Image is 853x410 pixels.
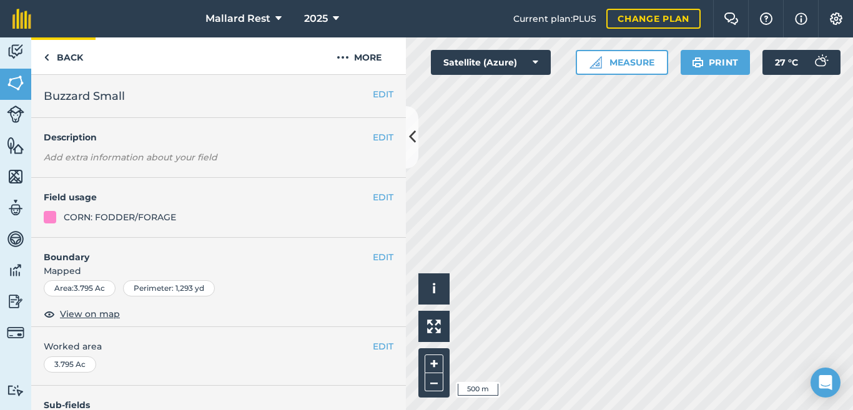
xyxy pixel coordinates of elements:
[44,356,96,373] div: 3.795 Ac
[692,55,704,70] img: svg+xml;base64,PHN2ZyB4bWxucz0iaHR0cDovL3d3dy53My5vcmcvMjAwMC9zdmciIHdpZHRoPSIxOSIgaGVpZ2h0PSIyNC...
[418,273,450,305] button: i
[373,250,393,264] button: EDIT
[425,373,443,391] button: –
[31,238,373,264] h4: Boundary
[373,130,393,144] button: EDIT
[795,11,807,26] img: svg+xml;base64,PHN2ZyB4bWxucz0iaHR0cDovL3d3dy53My5vcmcvMjAwMC9zdmciIHdpZHRoPSIxNyIgaGVpZ2h0PSIxNy...
[44,280,116,296] div: Area : 3.795 Ac
[304,11,328,26] span: 2025
[373,190,393,204] button: EDIT
[589,56,602,69] img: Ruler icon
[7,74,24,92] img: svg+xml;base64,PHN2ZyB4bWxucz0iaHR0cDovL3d3dy53My5vcmcvMjAwMC9zdmciIHdpZHRoPSI1NiIgaGVpZ2h0PSI2MC...
[60,307,120,321] span: View on map
[7,105,24,123] img: svg+xml;base64,PD94bWwgdmVyc2lvbj0iMS4wIiBlbmNvZGluZz0idXRmLTgiPz4KPCEtLSBHZW5lcmF0b3I6IEFkb2JlIE...
[44,190,373,204] h4: Field usage
[44,306,120,321] button: View on map
[432,281,436,296] span: i
[576,50,668,75] button: Measure
[7,198,24,217] img: svg+xml;base64,PD94bWwgdmVyc2lvbj0iMS4wIiBlbmNvZGluZz0idXRmLTgiPz4KPCEtLSBHZW5lcmF0b3I6IEFkb2JlIE...
[7,384,24,396] img: svg+xml;base64,PD94bWwgdmVyc2lvbj0iMS4wIiBlbmNvZGluZz0idXRmLTgiPz4KPCEtLSBHZW5lcmF0b3I6IEFkb2JlIE...
[513,12,596,26] span: Current plan : PLUS
[808,50,833,75] img: svg+xml;base64,PD94bWwgdmVyc2lvbj0iMS4wIiBlbmNvZGluZz0idXRmLTgiPz4KPCEtLSBHZW5lcmF0b3I6IEFkb2JlIE...
[7,292,24,311] img: svg+xml;base64,PD94bWwgdmVyc2lvbj0iMS4wIiBlbmNvZGluZz0idXRmLTgiPz4KPCEtLSBHZW5lcmF0b3I6IEFkb2JlIE...
[44,50,49,65] img: svg+xml;base64,PHN2ZyB4bWxucz0iaHR0cDovL3d3dy53My5vcmcvMjAwMC9zdmciIHdpZHRoPSI5IiBoZWlnaHQ9IjI0Ii...
[31,37,96,74] a: Back
[44,339,393,353] span: Worked area
[7,230,24,248] img: svg+xml;base64,PD94bWwgdmVyc2lvbj0iMS4wIiBlbmNvZGluZz0idXRmLTgiPz4KPCEtLSBHZW5lcmF0b3I6IEFkb2JlIE...
[373,87,393,101] button: EDIT
[829,12,844,25] img: A cog icon
[12,9,31,29] img: fieldmargin Logo
[205,11,270,26] span: Mallard Rest
[7,136,24,155] img: svg+xml;base64,PHN2ZyB4bWxucz0iaHR0cDovL3d3dy53My5vcmcvMjAwMC9zdmciIHdpZHRoPSI1NiIgaGVpZ2h0PSI2MC...
[64,210,176,224] div: CORN: FODDER/FORAGE
[606,9,701,29] a: Change plan
[7,42,24,61] img: svg+xml;base64,PD94bWwgdmVyc2lvbj0iMS4wIiBlbmNvZGluZz0idXRmLTgiPz4KPCEtLSBHZW5lcmF0b3I6IEFkb2JlIE...
[425,354,443,373] button: +
[337,50,349,65] img: svg+xml;base64,PHN2ZyB4bWxucz0iaHR0cDovL3d3dy53My5vcmcvMjAwMC9zdmciIHdpZHRoPSIyMCIgaGVpZ2h0PSIyNC...
[44,130,393,144] h4: Description
[312,37,406,74] button: More
[427,320,441,333] img: Four arrows, one pointing top left, one top right, one bottom right and the last bottom left
[7,324,24,341] img: svg+xml;base64,PD94bWwgdmVyc2lvbj0iMS4wIiBlbmNvZGluZz0idXRmLTgiPz4KPCEtLSBHZW5lcmF0b3I6IEFkb2JlIE...
[759,12,774,25] img: A question mark icon
[681,50,751,75] button: Print
[811,368,841,398] div: Open Intercom Messenger
[7,261,24,280] img: svg+xml;base64,PD94bWwgdmVyc2lvbj0iMS4wIiBlbmNvZGluZz0idXRmLTgiPz4KPCEtLSBHZW5lcmF0b3I6IEFkb2JlIE...
[373,339,393,353] button: EDIT
[44,306,55,321] img: svg+xml;base64,PHN2ZyB4bWxucz0iaHR0cDovL3d3dy53My5vcmcvMjAwMC9zdmciIHdpZHRoPSIxOCIgaGVpZ2h0PSIyNC...
[775,50,798,75] span: 27 ° C
[762,50,841,75] button: 27 °C
[724,12,739,25] img: Two speech bubbles overlapping with the left bubble in the forefront
[44,87,125,105] span: Buzzard Small
[44,152,217,163] em: Add extra information about your field
[7,167,24,186] img: svg+xml;base64,PHN2ZyB4bWxucz0iaHR0cDovL3d3dy53My5vcmcvMjAwMC9zdmciIHdpZHRoPSI1NiIgaGVpZ2h0PSI2MC...
[31,264,406,278] span: Mapped
[123,280,215,296] div: Perimeter : 1,293 yd
[431,50,551,75] button: Satellite (Azure)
